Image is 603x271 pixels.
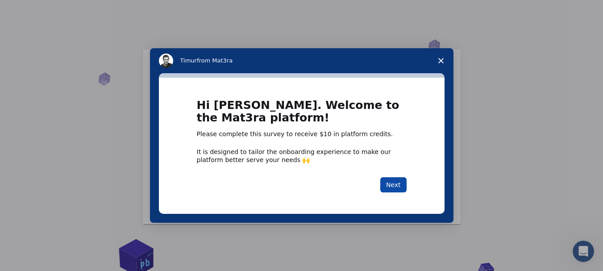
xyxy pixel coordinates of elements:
[197,130,407,139] div: Please complete this survey to receive $10 in platform credits.
[380,177,407,192] button: Next
[197,57,233,64] span: from Mat3ra
[18,6,50,14] span: Suporte
[197,148,407,164] div: It is designed to tailor the onboarding experience to make our platform better serve your needs 🙌
[428,48,453,73] span: Close survey
[159,54,173,68] img: Profile image for Timur
[197,99,407,130] h1: Hi [PERSON_NAME]. Welcome to the Mat3ra platform!
[180,57,197,64] span: Timur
